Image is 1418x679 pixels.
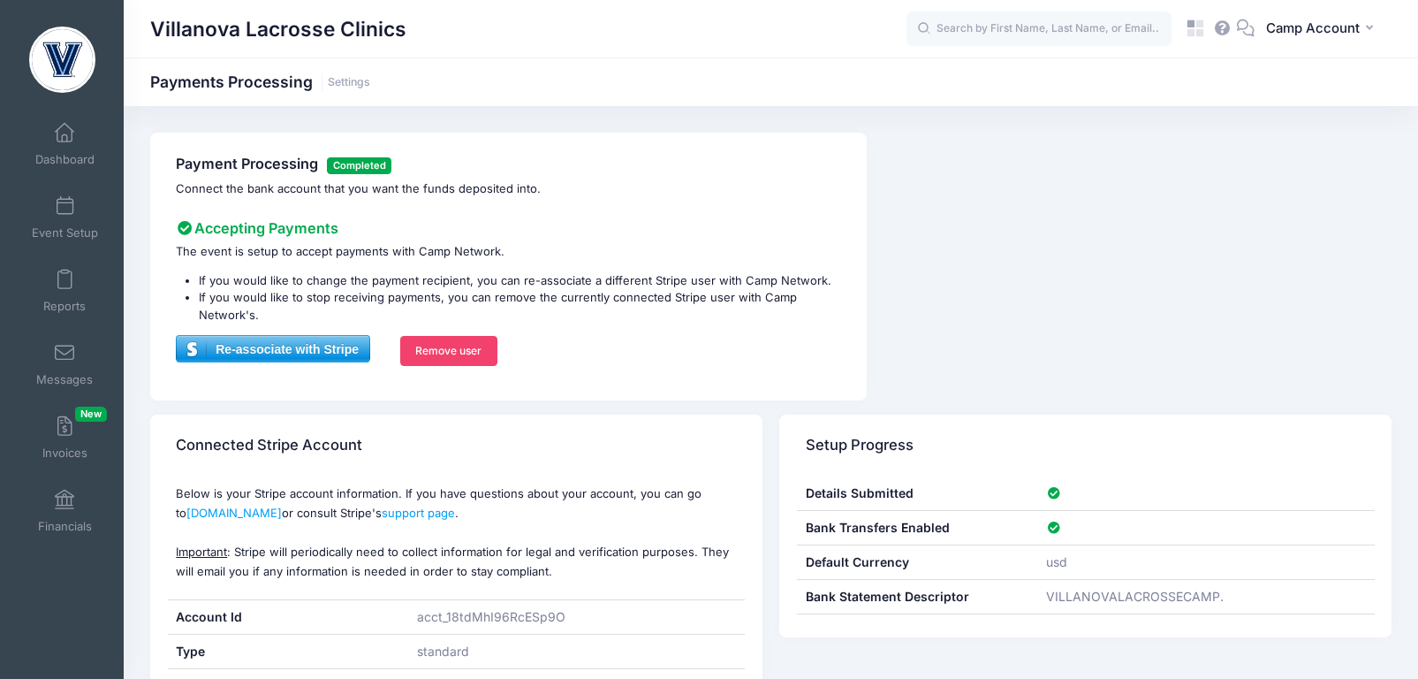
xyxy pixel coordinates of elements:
div: standard [408,635,745,668]
a: Dashboard [23,113,107,175]
a: Remove user [400,336,497,366]
span: New [75,407,107,422]
span: Event Setup [32,225,98,240]
div: usd [1037,545,1374,579]
span: Messages [36,372,93,387]
li: If you would like to stop receiving payments, you can remove the currently connected Stripe user ... [199,289,841,324]
span: Completed [327,157,391,174]
a: InvoicesNew [23,407,107,469]
li: If you would like to change the payment recipient, you can re-associate a different Stripe user w... [199,272,841,290]
div: Type [168,635,408,668]
div: Bank Transfers Enabled [797,511,1037,545]
a: Re-associate with Stripe [176,335,370,362]
button: Camp Account [1255,9,1391,50]
h3: Connected Stripe Account [176,421,362,471]
a: Reports [23,260,107,322]
h3: Setup Progress [806,421,914,471]
img: Villanova Lacrosse Clinics [29,27,95,93]
span: Dashboard [35,152,95,167]
div: VILLANOVALACROSSECAMP. [1037,580,1374,614]
div: acct_18tdMhI96RcESp9O [408,600,745,634]
span: Invoices [42,446,87,461]
span: Re-associate with Stripe [177,336,369,362]
div: Account Id [168,600,408,634]
p: The event is setup to accept payments with Camp Network. [176,243,841,261]
a: support page [382,506,455,520]
a: Settings [328,76,370,89]
div: Bank Statement Descriptor [797,580,1037,614]
a: [DOMAIN_NAME] [186,506,282,520]
span: Financials [38,519,92,534]
div: Default Currency [797,545,1037,579]
h4: Accepting Payments [176,220,841,238]
p: Below is your Stripe account information. If you have questions about your account, you can go to... [176,484,736,581]
a: Event Setup [23,187,107,248]
div: Details Submitted [797,477,1037,510]
u: Important [176,545,227,559]
a: Financials [23,480,107,542]
h1: Payments Processing [150,72,370,91]
h1: Villanova Lacrosse Clinics [150,9,406,50]
h4: Payment Processing [176,156,841,174]
input: Search by First Name, Last Name, or Email... [906,11,1172,47]
span: Camp Account [1266,19,1360,38]
a: Messages [23,333,107,395]
p: Connect the bank account that you want the funds deposited into. [176,180,841,198]
span: Reports [43,299,86,314]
